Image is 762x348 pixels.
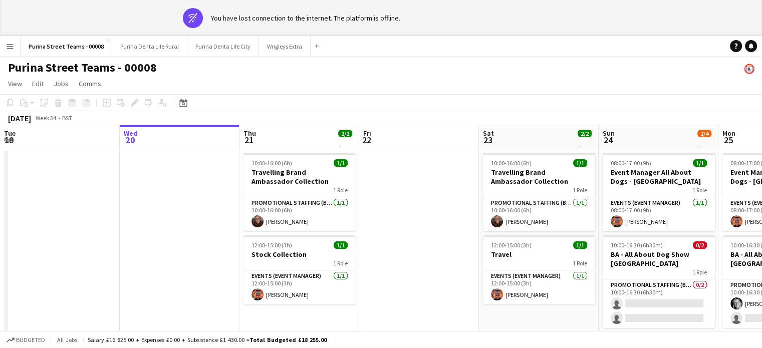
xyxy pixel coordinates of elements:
[55,336,79,343] span: All jobs
[573,259,587,267] span: 1 Role
[333,186,348,194] span: 1 Role
[611,159,651,167] span: 08:00-17:00 (9h)
[721,134,735,146] span: 25
[243,153,356,231] app-job-card: 10:00-16:00 (6h)1/1Travelling Brand Ambassador Collection1 RolePromotional Staffing (Brand Ambass...
[122,134,138,146] span: 20
[88,336,327,343] div: Salary £16 825.00 + Expenses £0.00 + Subsistence £1 430.00 =
[603,129,615,138] span: Sun
[363,129,371,138] span: Fri
[243,250,356,259] h3: Stock Collection
[3,134,16,146] span: 19
[483,250,595,259] h3: Travel
[578,130,592,137] span: 2/2
[8,79,22,88] span: View
[62,114,72,122] div: BST
[5,334,47,345] button: Budgeted
[339,138,354,146] div: 2 Jobs
[611,241,663,249] span: 10:00-16:30 (6h30m)
[54,79,69,88] span: Jobs
[4,77,26,90] a: View
[33,114,58,122] span: Week 34
[698,138,713,146] div: 3 Jobs
[603,250,715,268] h3: BA - All About Dog Show [GEOGRAPHIC_DATA]
[75,77,105,90] a: Comms
[8,60,157,75] h1: Purina Street Teams - 00008
[243,168,356,186] h3: Travelling Brand Ambassador Collection
[483,197,595,231] app-card-role: Promotional Staffing (Brand Ambassadors)1/110:00-16:00 (6h)[PERSON_NAME]
[338,130,352,137] span: 2/2
[603,168,715,186] h3: Event Manager All About Dogs - [GEOGRAPHIC_DATA]
[481,134,494,146] span: 23
[693,241,707,249] span: 0/2
[243,235,356,304] app-job-card: 12:00-15:00 (3h)1/1Stock Collection1 RoleEvents (Event Manager)1/112:00-15:00 (3h)[PERSON_NAME]
[578,138,594,146] div: 2 Jobs
[483,270,595,304] app-card-role: Events (Event Manager)1/112:00-15:00 (3h)[PERSON_NAME]
[601,134,615,146] span: 24
[259,37,311,56] button: Wrigleys Extra
[112,37,187,56] button: Purina Denta Life Rural
[4,129,16,138] span: Tue
[483,129,494,138] span: Sat
[8,113,31,123] div: [DATE]
[187,37,259,56] button: Purina Denta Life City
[722,129,735,138] span: Mon
[243,197,356,231] app-card-role: Promotional Staffing (Brand Ambassadors)1/110:00-16:00 (6h)[PERSON_NAME]
[243,129,256,138] span: Thu
[334,159,348,167] span: 1/1
[249,336,327,343] span: Total Budgeted £18 255.00
[243,270,356,304] app-card-role: Events (Event Manager)1/112:00-15:00 (3h)[PERSON_NAME]
[693,159,707,167] span: 1/1
[483,153,595,231] app-job-card: 10:00-16:00 (6h)1/1Travelling Brand Ambassador Collection1 RolePromotional Staffing (Brand Ambass...
[692,186,707,194] span: 1 Role
[124,129,138,138] span: Wed
[603,197,715,231] app-card-role: Events (Event Manager)1/108:00-17:00 (9h)[PERSON_NAME]
[21,37,112,56] button: Purina Street Teams - 00008
[491,159,532,167] span: 10:00-16:00 (6h)
[573,241,587,249] span: 1/1
[483,168,595,186] h3: Travelling Brand Ambassador Collection
[242,134,256,146] span: 21
[211,14,400,23] div: You have lost connection to the internet. The platform is offline.
[79,79,101,88] span: Comms
[362,134,371,146] span: 22
[603,153,715,231] app-job-card: 08:00-17:00 (9h)1/1Event Manager All About Dogs - [GEOGRAPHIC_DATA]1 RoleEvents (Event Manager)1/...
[483,235,595,304] app-job-card: 12:00-15:00 (3h)1/1Travel1 RoleEvents (Event Manager)1/112:00-15:00 (3h)[PERSON_NAME]
[692,268,707,276] span: 1 Role
[573,186,587,194] span: 1 Role
[573,159,587,167] span: 1/1
[16,336,45,343] span: Budgeted
[251,241,292,249] span: 12:00-15:00 (3h)
[603,235,715,328] app-job-card: 10:00-16:30 (6h30m)0/2BA - All About Dog Show [GEOGRAPHIC_DATA]1 RolePromotional Staffing (Brand ...
[697,130,711,137] span: 2/4
[603,279,715,328] app-card-role: Promotional Staffing (Brand Ambassadors)0/210:00-16:30 (6h30m)
[334,241,348,249] span: 1/1
[28,77,48,90] a: Edit
[333,259,348,267] span: 1 Role
[50,77,73,90] a: Jobs
[251,159,292,167] span: 10:00-16:00 (6h)
[491,241,532,249] span: 12:00-15:00 (3h)
[32,79,44,88] span: Edit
